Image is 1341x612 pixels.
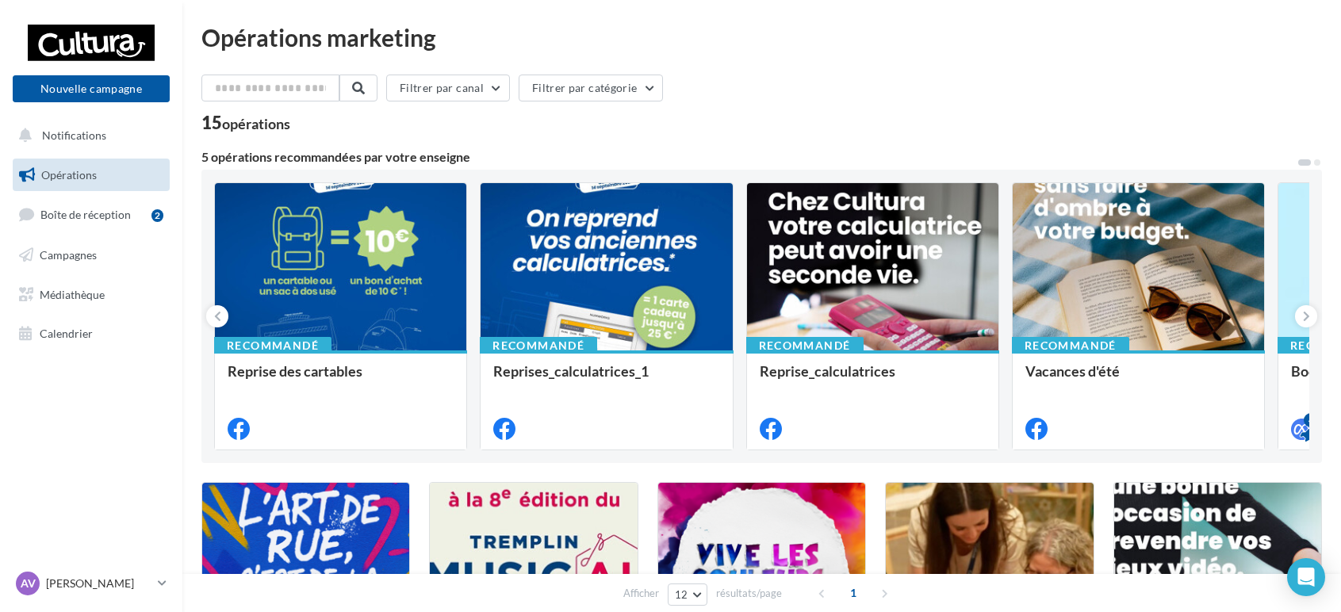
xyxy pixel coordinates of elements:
[222,117,290,131] div: opérations
[675,588,688,601] span: 12
[10,159,173,192] a: Opérations
[42,128,106,142] span: Notifications
[10,317,173,350] a: Calendrier
[10,239,173,272] a: Campagnes
[13,568,170,599] a: AV [PERSON_NAME]
[760,363,986,395] div: Reprise_calculatrices
[214,337,331,354] div: Recommandé
[40,208,131,221] span: Boîte de réception
[1304,413,1318,427] div: 4
[10,119,167,152] button: Notifications
[40,287,105,300] span: Médiathèque
[841,580,866,606] span: 1
[46,576,151,591] p: [PERSON_NAME]
[746,337,864,354] div: Recommandé
[10,278,173,312] a: Médiathèque
[668,583,708,606] button: 12
[201,25,1322,49] div: Opérations marketing
[201,114,290,132] div: 15
[480,337,597,354] div: Recommandé
[151,209,163,222] div: 2
[519,75,663,101] button: Filtrer par catégorie
[623,586,659,601] span: Afficher
[228,363,454,395] div: Reprise des cartables
[716,586,782,601] span: résultats/page
[1025,363,1251,395] div: Vacances d'été
[40,327,93,340] span: Calendrier
[493,363,719,395] div: Reprises_calculatrices_1
[10,197,173,231] a: Boîte de réception2
[41,168,97,182] span: Opérations
[1012,337,1129,354] div: Recommandé
[40,248,97,262] span: Campagnes
[1287,558,1325,596] div: Open Intercom Messenger
[21,576,36,591] span: AV
[386,75,510,101] button: Filtrer par canal
[201,151,1297,163] div: 5 opérations recommandées par votre enseigne
[13,75,170,102] button: Nouvelle campagne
